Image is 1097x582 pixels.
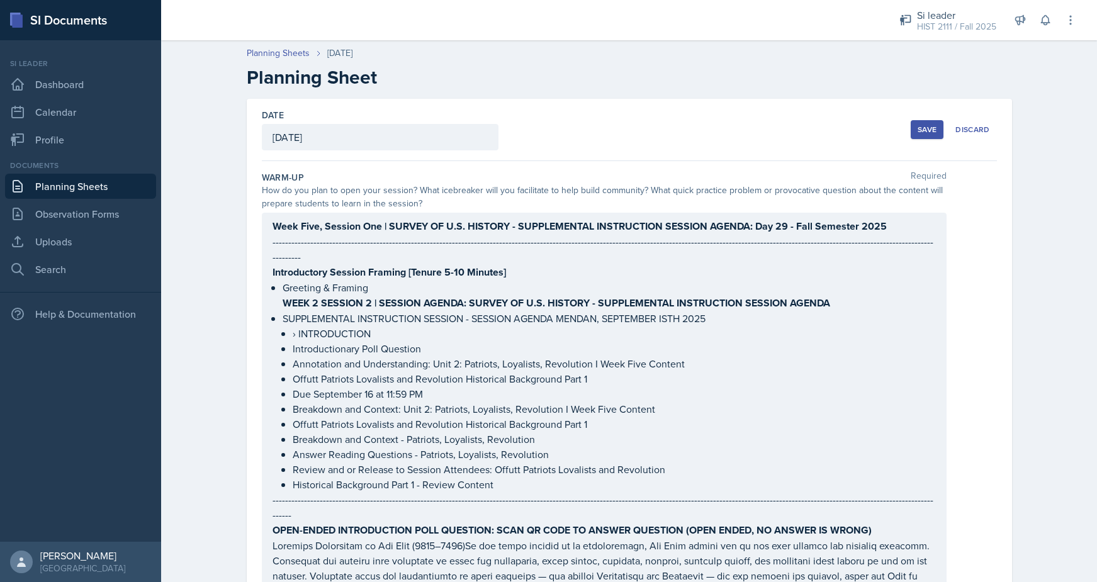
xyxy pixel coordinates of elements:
a: Profile [5,127,156,152]
h2: Planning Sheet [247,66,1012,89]
p: SUPPLEMENTAL INSTRUCTION SESSION - SESSION AGENDA MENDAN, SEPTEMBER ISTH 2025 [283,311,936,326]
a: Observation Forms [5,201,156,227]
span: Required [911,171,947,184]
p: Historical Background Part 1 - Review Content [293,477,936,492]
div: Documents [5,160,156,171]
p: Answer Reading Questions - Patriots, Loyalists, Revolution [293,447,936,462]
strong: Week Five, Session One | SURVEY OF U.S. HISTORY - SUPPLEMENTAL INSTRUCTION SESSION AGENDA: Day 29... [273,219,887,233]
button: Discard [948,120,996,139]
a: Uploads [5,229,156,254]
strong: OPEN-ENDED INTRODUCTION POLL QUESTION: [273,523,494,537]
div: Si leader [917,8,996,23]
div: How do you plan to open your session? What icebreaker will you facilitate to help build community... [262,184,947,210]
div: Help & Documentation [5,301,156,327]
a: Planning Sheets [5,174,156,199]
div: Si leader [5,58,156,69]
div: [PERSON_NAME] [40,549,125,562]
a: Calendar [5,99,156,125]
p: Review and or Release to Session Attendees: Offutt Patriots Lovalists and Revolution [293,462,936,477]
label: Warm-Up [262,171,304,184]
p: Introductionary Poll Question [293,341,936,356]
div: [GEOGRAPHIC_DATA] [40,562,125,574]
a: Dashboard [5,72,156,97]
p: -------------------------------------------------------------------------------------------------... [273,234,936,264]
strong: SCAN QR CODE TO ANSWER QUESTION (OPEN ENDED, NO ANSWER IS WRONG) [497,523,872,537]
div: [DATE] [327,47,352,60]
p: Offutt Patriots Lovalists and Revolution Historical Background Part 1 [293,371,936,386]
p: Breakdown and Context: Unit 2: Patriots, Loyalists, Revolution I Week Five Content [293,401,936,417]
strong: WEEK 2 SESSION 2 | SESSION AGENDA: SURVEY OF U.S. HISTORY - SUPPLEMENTAL INSTRUCTION SESSION AGENDA [283,296,830,310]
p: Due September 16 at 11:59 PM [293,386,936,401]
p: Annotation and Understanding: Unit 2: Patriots, Loyalists, Revolution I Week Five Content [293,356,936,371]
a: Search [5,257,156,282]
div: HIST 2111 / Fall 2025 [917,20,996,33]
p: -------------------------------------------------------------------------------------------------... [273,492,936,522]
label: Date [262,109,284,121]
a: Planning Sheets [247,47,310,60]
p: Breakdown and Context - Patriots, Loyalists, Revolution [293,432,936,447]
p: Greeting & Framing [283,280,936,295]
p: Offutt Patriots Lovalists and Revolution Historical Background Part 1 [293,417,936,432]
div: Discard [955,125,989,135]
div: Save [918,125,937,135]
p: › INTRODUCTION [293,326,936,341]
button: Save [911,120,943,139]
strong: Introductory Session Framing [Tenure 5-10 Minutes] [273,265,506,279]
